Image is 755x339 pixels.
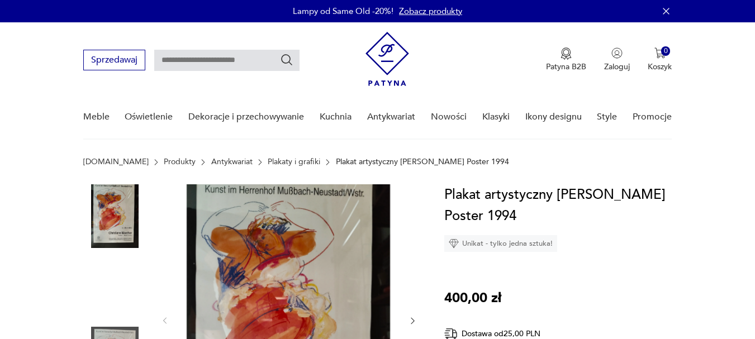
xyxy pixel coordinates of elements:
a: Ikona medaluPatyna B2B [546,47,586,72]
button: Sprzedawaj [83,50,145,70]
a: Meble [83,96,110,139]
a: Antykwariat [211,157,253,166]
p: Zaloguj [604,61,630,72]
a: Plakaty i grafiki [268,157,320,166]
a: Sprzedawaj [83,57,145,65]
img: Zdjęcie produktu Plakat artystyczny Christiane Maether Poster 1994 [83,256,147,319]
a: Klasyki [482,96,510,139]
a: Produkty [164,157,196,166]
img: Zdjęcie produktu Plakat artystyczny Christiane Maether Poster 1994 [83,184,147,248]
img: Ikona koszyka [654,47,666,59]
p: Patyna B2B [546,61,586,72]
a: Nowości [431,96,467,139]
a: Zobacz produkty [399,6,462,17]
a: Oświetlenie [125,96,173,139]
a: Promocje [633,96,672,139]
button: Zaloguj [604,47,630,72]
p: Plakat artystyczny [PERSON_NAME] Poster 1994 [336,157,509,166]
img: Ikona diamentu [449,238,459,249]
img: Patyna - sklep z meblami i dekoracjami vintage [365,32,409,86]
a: Dekoracje i przechowywanie [188,96,304,139]
button: Patyna B2B [546,47,586,72]
button: 0Koszyk [648,47,672,72]
p: Koszyk [648,61,672,72]
button: Szukaj [280,53,293,66]
a: Kuchnia [320,96,352,139]
p: 400,00 zł [444,288,501,309]
a: Ikony designu [525,96,582,139]
a: [DOMAIN_NAME] [83,157,149,166]
img: Ikona medalu [561,47,572,60]
a: Antykwariat [367,96,415,139]
div: Unikat - tylko jedna sztuka! [444,235,557,252]
a: Style [597,96,617,139]
img: Ikonka użytkownika [611,47,623,59]
p: Lampy od Same Old -20%! [293,6,393,17]
h1: Plakat artystyczny [PERSON_NAME] Poster 1994 [444,184,680,227]
div: 0 [661,46,671,56]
